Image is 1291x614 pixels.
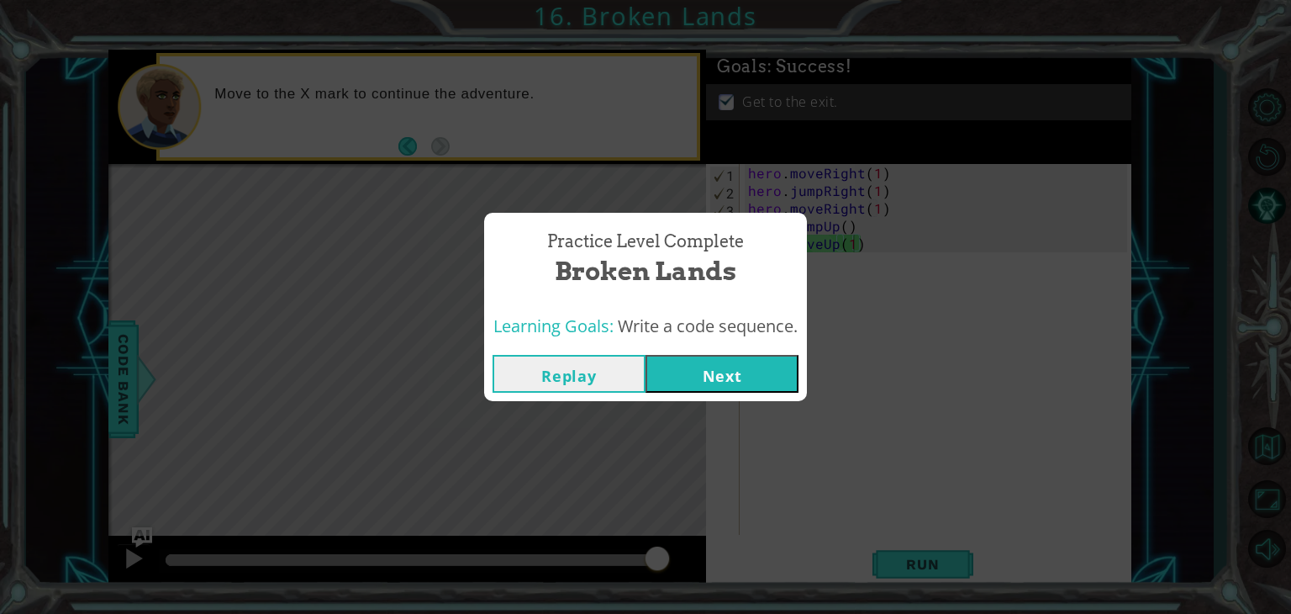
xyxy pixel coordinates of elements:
[618,315,798,337] span: Write a code sequence.
[645,355,798,393] button: Next
[493,355,645,393] button: Replay
[555,253,736,289] span: Broken Lands
[547,230,744,254] span: Practice Level Complete
[493,315,614,337] span: Learning Goals:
